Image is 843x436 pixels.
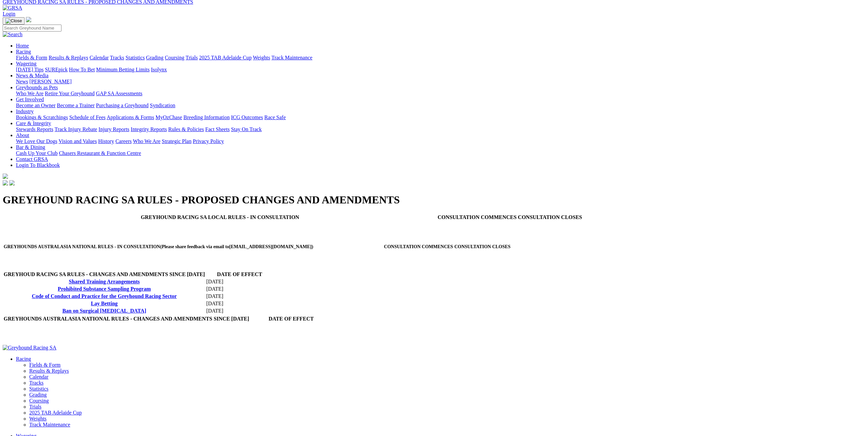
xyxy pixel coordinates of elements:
[206,286,273,292] td: [DATE]
[29,380,44,386] a: Tracks
[115,138,132,144] a: Careers
[62,308,146,314] a: Ban on Surgical [MEDICAL_DATA]
[16,97,44,102] a: Get Involved
[98,138,114,144] a: History
[69,67,95,72] a: How To Bet
[206,293,273,300] td: [DATE]
[16,114,68,120] a: Bookings & Scratchings
[89,55,109,60] a: Calendar
[98,126,129,132] a: Injury Reports
[206,271,273,278] th: DATE OF EFFECT
[16,109,34,114] a: Industry
[29,416,47,421] a: Weights
[91,301,118,306] a: Lay Betting
[96,103,149,108] a: Purchasing a Greyhound
[29,422,70,427] a: Track Maintenance
[165,55,184,60] a: Coursing
[16,55,47,60] a: Fields & Form
[250,316,332,322] th: DATE OF EFFECT
[206,278,273,285] td: [DATE]
[3,32,23,37] img: Search
[3,17,25,25] button: Toggle navigation
[146,55,163,60] a: Grading
[16,144,45,150] a: Bar & Dining
[16,132,29,138] a: About
[16,356,31,362] a: Racing
[16,126,840,132] div: Care & Integrity
[271,55,312,60] a: Track Maintenance
[16,79,28,84] a: News
[29,386,49,392] a: Statistics
[16,162,60,168] a: Login To Blackbook
[16,73,49,78] a: News & Media
[9,180,15,185] img: twitter.svg
[3,214,437,221] th: GREYHOUND RACING SA LOCAL RULES - IN CONSULTATION
[3,345,56,351] img: Greyhound Racing SA
[16,150,840,156] div: Bar & Dining
[253,55,270,60] a: Weights
[231,114,263,120] a: ICG Outcomes
[206,300,273,307] td: [DATE]
[16,85,58,90] a: Greyhounds as Pets
[3,11,15,17] a: Login
[133,138,160,144] a: Who We Are
[16,55,840,61] div: Racing
[150,103,175,108] a: Syndication
[160,244,313,249] span: (Please share feedback via email to [EMAIL_ADDRESS][DOMAIN_NAME] )
[16,156,48,162] a: Contact GRSA
[49,55,88,60] a: Results & Replays
[16,114,840,120] div: Industry
[16,79,840,85] div: News & Media
[16,138,57,144] a: We Love Our Dogs
[29,392,47,398] a: Grading
[29,368,69,374] a: Results & Replays
[29,404,42,409] a: Trials
[54,126,97,132] a: Track Injury Rebate
[57,103,95,108] a: Become a Trainer
[16,120,51,126] a: Care & Integrity
[3,180,8,185] img: facebook.svg
[183,114,230,120] a: Breeding Information
[3,194,840,206] h1: GREYHOUND RACING SA RULES - PROPOSED CHANGES AND AMENDMENTS
[29,398,49,403] a: Coursing
[16,91,44,96] a: Who We Are
[193,138,224,144] a: Privacy Policy
[32,293,177,299] a: Code of Conduct and Practice for the Greyhound Racing Sector
[206,308,273,314] td: [DATE]
[16,103,55,108] a: Become an Owner
[162,138,191,144] a: Strategic Plan
[185,55,198,60] a: Trials
[16,61,37,66] a: Wagering
[58,138,97,144] a: Vision and Values
[3,271,205,278] th: GREYHOUD RACING SA RULES - CHANGES AND AMENDMENTS SINCE [DATE]
[58,286,151,292] a: Prohibited Substance Sampling Program
[3,25,61,32] input: Search
[437,214,517,221] th: CONSULTATION COMMENCES
[29,410,82,415] a: 2025 TAB Adelaide Cup
[107,114,154,120] a: Applications & Forms
[16,126,53,132] a: Stewards Reports
[45,67,67,72] a: SUREpick
[16,91,840,97] div: Greyhounds as Pets
[199,55,252,60] a: 2025 TAB Adelaide Cup
[16,49,31,54] a: Racing
[3,5,22,11] img: GRSA
[16,67,44,72] a: [DATE] Tips
[16,103,840,109] div: Get Involved
[205,126,230,132] a: Fact Sheets
[156,114,182,120] a: MyOzChase
[110,55,124,60] a: Tracks
[69,114,105,120] a: Schedule of Fees
[16,138,840,144] div: About
[59,150,141,156] a: Chasers Restaurant & Function Centre
[168,126,204,132] a: Rules & Policies
[96,67,150,72] a: Minimum Betting Limits
[151,67,167,72] a: Isolynx
[29,362,60,368] a: Fields & Form
[3,174,8,179] img: logo-grsa-white.png
[454,244,511,250] th: CONSULTATION CLOSES
[126,55,145,60] a: Statistics
[131,126,167,132] a: Integrity Reports
[383,244,453,250] th: CONSULTATION COMMENCES
[96,91,143,96] a: GAP SA Assessments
